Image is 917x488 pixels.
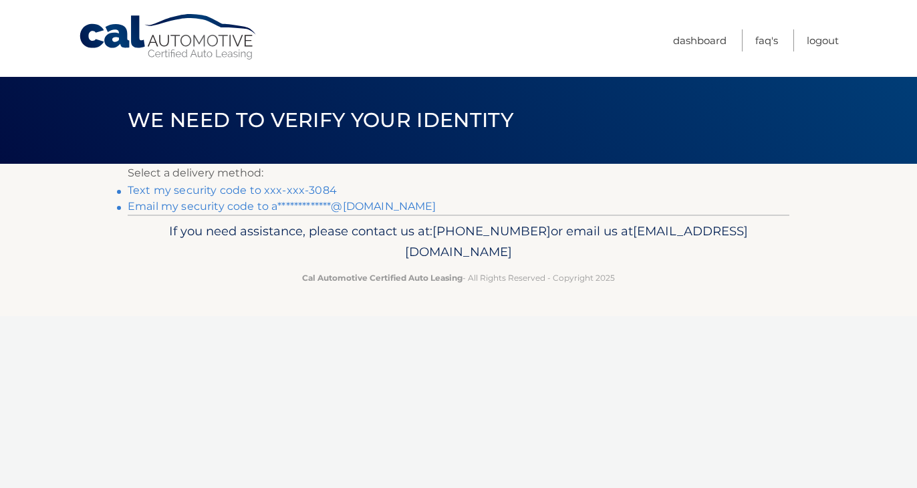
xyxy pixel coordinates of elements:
a: Text my security code to xxx-xxx-3084 [128,184,337,197]
span: We need to verify your identity [128,108,513,132]
a: FAQ's [755,29,778,51]
p: If you need assistance, please contact us at: or email us at [136,221,781,263]
strong: Cal Automotive Certified Auto Leasing [302,273,463,283]
a: Dashboard [673,29,727,51]
p: Select a delivery method: [128,164,789,182]
a: Logout [807,29,839,51]
a: Cal Automotive [78,13,259,61]
span: [PHONE_NUMBER] [432,223,551,239]
p: - All Rights Reserved - Copyright 2025 [136,271,781,285]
